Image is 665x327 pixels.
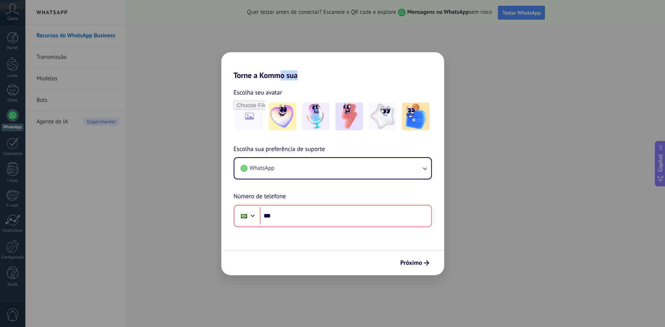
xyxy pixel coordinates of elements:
[402,103,430,130] img: -5.jpeg
[234,158,431,179] button: WhatsApp
[369,103,396,130] img: -4.jpeg
[269,103,296,130] img: -1.jpeg
[234,144,325,154] span: Escolha sua preferência de suporte
[221,52,444,80] h2: Torne a Kommo sua
[335,103,363,130] img: -3.jpeg
[234,192,286,202] span: Número de telefone
[237,208,251,224] div: Brazil: + 55
[250,164,274,172] span: WhatsApp
[302,103,330,130] img: -2.jpeg
[234,88,282,98] span: Escolha seu avatar
[397,256,433,269] button: Próximo
[400,260,422,266] span: Próximo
